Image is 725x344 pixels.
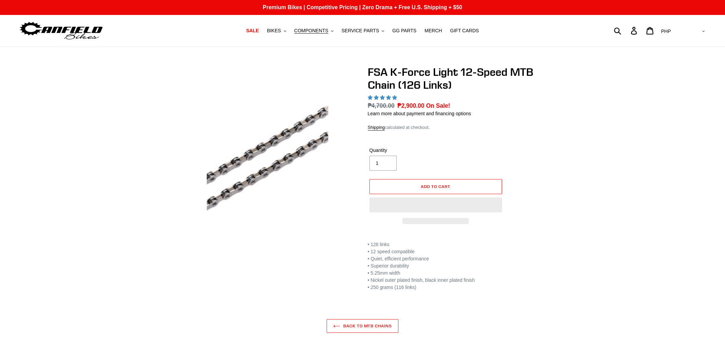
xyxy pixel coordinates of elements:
img: FSA K-Force Light 12-Speed MTB Chain (126 Links) [179,67,356,244]
s: ₱4,700.00 [368,102,395,109]
input: Search [618,23,635,38]
a: Back to MTB Chains [327,319,398,333]
img: Canfield Bikes [19,20,104,41]
a: SALE [243,26,262,35]
span: COMPONENTS [294,28,328,34]
h1: FSA K-Force Light 12-Speed MTB Chain (126 Links) [368,66,548,92]
span: GG PARTS [392,28,416,34]
span: SALE [246,28,259,34]
button: COMPONENTS [291,26,337,35]
a: GG PARTS [389,26,420,35]
div: calculated at checkout. [368,124,548,131]
button: Add to cart [369,179,502,194]
span: GIFT CARDS [450,28,479,34]
p: • 126 links • 12 speed compatible • Quiet, efficient performance • Superior durability • 5.25mm w... [368,241,548,291]
a: MERCH [421,26,445,35]
span: On Sale! [426,101,450,110]
a: Shipping [368,125,385,131]
span: Add to cart [421,184,450,189]
span: BIKES [267,28,281,34]
a: GIFT CARDS [447,26,482,35]
span: ₱2,900.00 [397,102,424,109]
span: 5.00 stars [368,95,398,100]
label: Quantity [369,147,434,154]
a: Learn more about payment and financing options [368,111,471,116]
button: SERVICE PARTS [338,26,387,35]
span: MERCH [425,28,442,34]
span: SERVICE PARTS [342,28,379,34]
button: BIKES [263,26,289,35]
